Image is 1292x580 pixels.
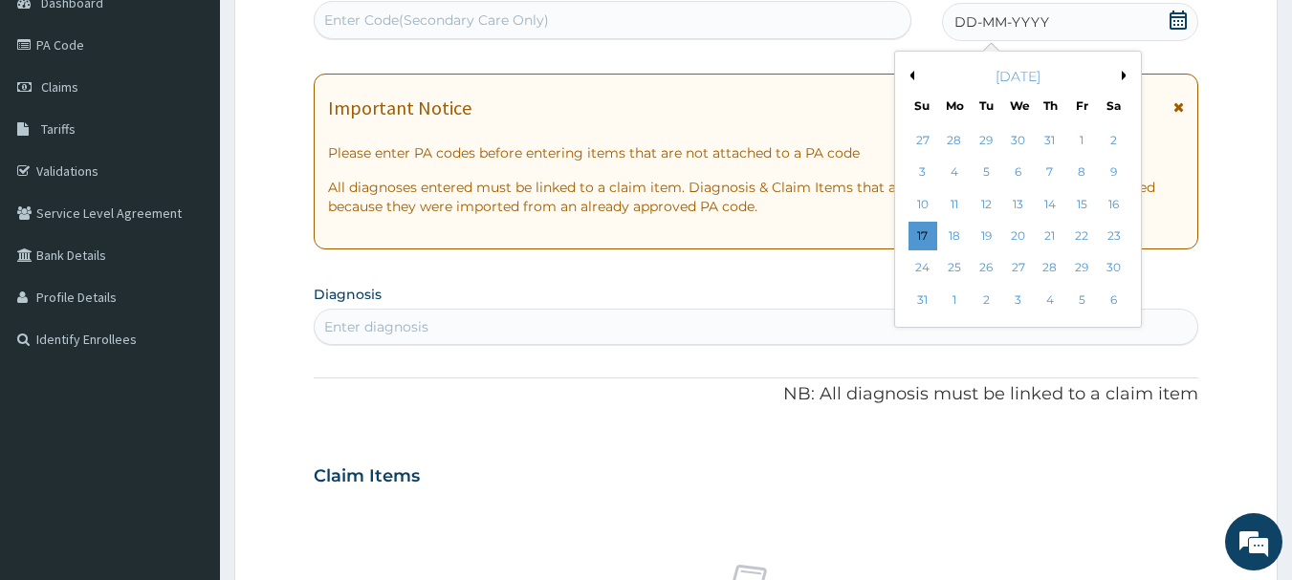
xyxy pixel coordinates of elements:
div: Minimize live chat window [314,10,360,55]
span: Tariffs [41,120,76,138]
div: Choose Tuesday, August 5th, 2025 [973,159,1001,187]
div: Choose Sunday, August 31st, 2025 [909,286,937,314]
div: Choose Saturday, August 2nd, 2025 [1100,126,1128,155]
div: Choose Thursday, July 31st, 2025 [1036,126,1064,155]
div: Choose Monday, August 11th, 2025 [940,190,969,219]
div: Sa [1106,97,1123,114]
div: Choose Monday, September 1st, 2025 [940,286,969,314]
p: All diagnoses entered must be linked to a claim item. Diagnosis & Claim Items that are visible bu... [328,178,1185,216]
div: Choose Tuesday, August 12th, 2025 [973,190,1001,219]
div: Choose Saturday, August 23rd, 2025 [1100,222,1128,250]
div: Choose Saturday, September 6th, 2025 [1100,286,1128,314]
div: Choose Wednesday, September 3rd, 2025 [1004,286,1033,314]
div: We [1010,97,1026,114]
div: Choose Wednesday, August 6th, 2025 [1004,159,1033,187]
div: Choose Friday, September 5th, 2025 [1067,286,1096,314]
p: NB: All diagnosis must be linked to a claim item [314,382,1199,407]
div: Choose Wednesday, August 13th, 2025 [1004,190,1033,219]
div: Choose Friday, August 29th, 2025 [1067,254,1096,283]
p: Please enter PA codes before entering items that are not attached to a PA code [328,143,1185,162]
div: Th [1042,97,1059,114]
div: Choose Wednesday, August 27th, 2025 [1004,254,1033,283]
div: Choose Sunday, August 17th, 2025 [909,222,937,250]
div: Choose Friday, August 8th, 2025 [1067,159,1096,187]
div: Mo [946,97,962,114]
div: Choose Wednesday, August 20th, 2025 [1004,222,1033,250]
div: Choose Sunday, July 27th, 2025 [909,126,937,155]
div: Chat with us now [99,107,321,132]
div: Choose Monday, August 18th, 2025 [940,222,969,250]
div: Choose Thursday, August 21st, 2025 [1036,222,1064,250]
label: Diagnosis [314,285,382,304]
div: month 2025-08 [907,125,1129,316]
div: Choose Monday, August 4th, 2025 [940,159,969,187]
div: Choose Sunday, August 3rd, 2025 [909,159,937,187]
div: Choose Friday, August 1st, 2025 [1067,126,1096,155]
h1: Important Notice [328,97,471,118]
div: Choose Tuesday, August 19th, 2025 [973,222,1001,250]
button: Previous Month [905,71,914,80]
div: Choose Thursday, August 14th, 2025 [1036,190,1064,219]
div: Choose Wednesday, July 30th, 2025 [1004,126,1033,155]
textarea: Type your message and hit 'Enter' [10,381,364,448]
div: Choose Saturday, August 9th, 2025 [1100,159,1128,187]
div: Su [914,97,931,114]
div: Enter diagnosis [324,317,428,336]
div: Tu [978,97,995,114]
div: Choose Monday, July 28th, 2025 [940,126,969,155]
div: Choose Friday, August 22nd, 2025 [1067,222,1096,250]
div: Choose Tuesday, August 26th, 2025 [973,254,1001,283]
div: Enter Code(Secondary Care Only) [324,11,549,30]
div: Choose Sunday, August 24th, 2025 [909,254,937,283]
span: Claims [41,78,78,96]
div: Choose Tuesday, September 2nd, 2025 [973,286,1001,314]
span: We're online! [111,170,264,363]
div: Fr [1074,97,1090,114]
button: Next Month [1122,71,1131,80]
div: Choose Monday, August 25th, 2025 [940,254,969,283]
h3: Claim Items [314,466,420,487]
span: DD-MM-YYYY [954,12,1049,32]
div: Choose Thursday, September 4th, 2025 [1036,286,1064,314]
div: Choose Tuesday, July 29th, 2025 [973,126,1001,155]
div: Choose Saturday, August 30th, 2025 [1100,254,1128,283]
img: d_794563401_company_1708531726252_794563401 [35,96,77,143]
div: Choose Thursday, August 7th, 2025 [1036,159,1064,187]
div: [DATE] [903,67,1133,86]
div: Choose Saturday, August 16th, 2025 [1100,190,1128,219]
div: Choose Thursday, August 28th, 2025 [1036,254,1064,283]
div: Choose Sunday, August 10th, 2025 [909,190,937,219]
div: Choose Friday, August 15th, 2025 [1067,190,1096,219]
